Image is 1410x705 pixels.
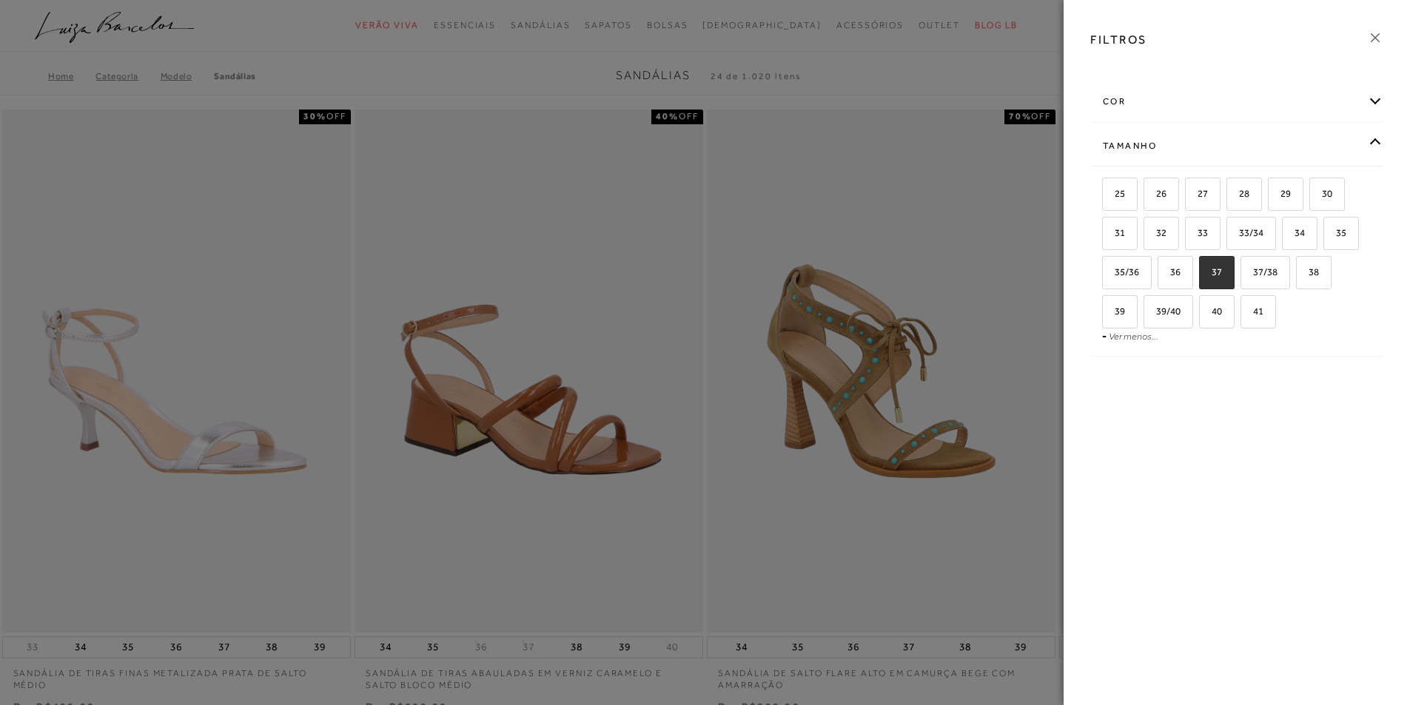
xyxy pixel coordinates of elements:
input: 33/34 [1224,228,1239,243]
span: 31 [1104,227,1125,238]
span: 38 [1297,266,1319,277]
input: 33 [1183,228,1198,243]
a: Ver menos... [1109,331,1158,342]
input: 27 [1183,189,1198,203]
span: 41 [1242,306,1263,317]
div: Tamanho [1091,127,1383,166]
input: 31 [1100,228,1115,243]
div: cor [1091,82,1383,121]
input: 34 [1280,228,1295,243]
span: 27 [1186,188,1208,199]
span: 39/40 [1145,306,1181,317]
span: 32 [1145,227,1166,238]
input: 26 [1141,189,1156,203]
span: 33 [1186,227,1208,238]
input: 32 [1141,228,1156,243]
input: 40 [1197,306,1212,321]
input: 28 [1224,189,1239,203]
span: 36 [1159,266,1181,277]
input: 37/38 [1238,267,1253,282]
input: 29 [1266,189,1280,203]
input: 35 [1321,228,1336,243]
span: 26 [1145,188,1166,199]
span: 33/34 [1228,227,1263,238]
span: 35/36 [1104,266,1139,277]
span: 39 [1104,306,1125,317]
span: 30 [1311,188,1332,199]
input: 39 [1100,306,1115,321]
input: 35/36 [1100,267,1115,282]
span: 40 [1201,306,1222,317]
input: 39/40 [1141,306,1156,321]
span: 28 [1228,188,1249,199]
span: 37/38 [1242,266,1278,277]
input: 41 [1238,306,1253,321]
h3: FILTROS [1090,31,1147,48]
input: 25 [1100,189,1115,203]
input: 36 [1155,267,1170,282]
input: 37 [1197,267,1212,282]
span: 37 [1201,266,1222,277]
span: 34 [1283,227,1305,238]
input: 30 [1307,189,1322,203]
span: 25 [1104,188,1125,199]
span: 35 [1325,227,1346,238]
input: 38 [1294,267,1309,282]
span: - [1102,330,1107,342]
span: 29 [1269,188,1291,199]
